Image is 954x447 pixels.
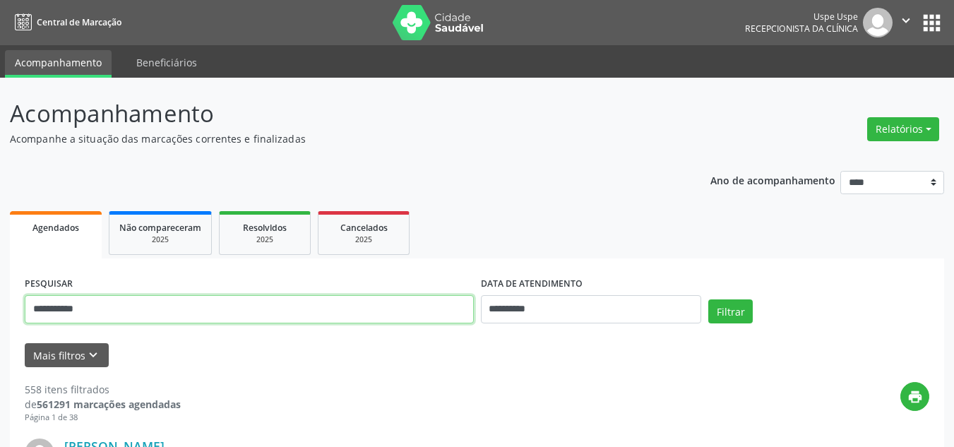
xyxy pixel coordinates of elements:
[907,389,923,405] i: print
[481,273,583,295] label: DATA DE ATENDIMENTO
[900,382,929,411] button: print
[25,382,181,397] div: 558 itens filtrados
[710,171,835,189] p: Ano de acompanhamento
[340,222,388,234] span: Cancelados
[32,222,79,234] span: Agendados
[85,347,101,363] i: keyboard_arrow_down
[25,273,73,295] label: PESQUISAR
[243,222,287,234] span: Resolvidos
[893,8,919,37] button: 
[919,11,944,35] button: apps
[10,96,664,131] p: Acompanhamento
[25,397,181,412] div: de
[10,11,121,34] a: Central de Marcação
[328,234,399,245] div: 2025
[745,23,858,35] span: Recepcionista da clínica
[119,234,201,245] div: 2025
[10,131,664,146] p: Acompanhe a situação das marcações correntes e finalizadas
[5,50,112,78] a: Acompanhamento
[867,117,939,141] button: Relatórios
[25,412,181,424] div: Página 1 de 38
[745,11,858,23] div: Uspe Uspe
[898,13,914,28] i: 
[229,234,300,245] div: 2025
[37,398,181,411] strong: 561291 marcações agendadas
[708,299,753,323] button: Filtrar
[25,343,109,368] button: Mais filtroskeyboard_arrow_down
[126,50,207,75] a: Beneficiários
[37,16,121,28] span: Central de Marcação
[119,222,201,234] span: Não compareceram
[863,8,893,37] img: img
